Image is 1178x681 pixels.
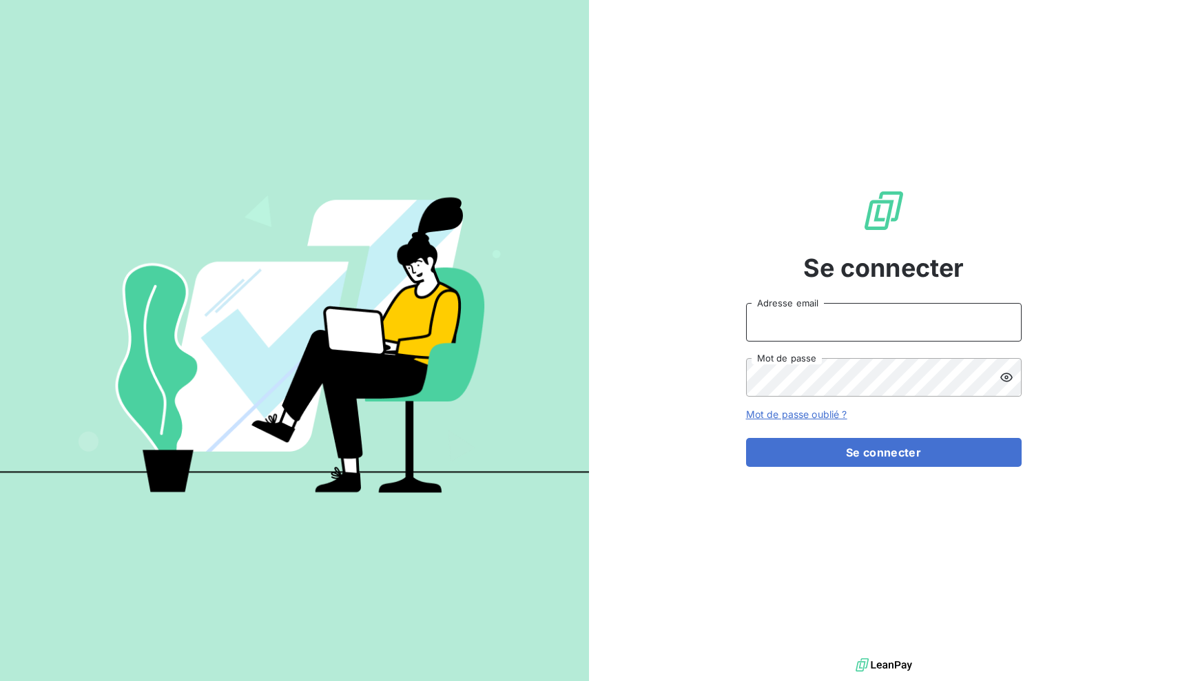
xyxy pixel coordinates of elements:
input: placeholder [746,303,1022,342]
button: Se connecter [746,438,1022,467]
a: Mot de passe oublié ? [746,408,847,420]
span: Se connecter [803,249,964,286]
img: Logo LeanPay [862,189,906,233]
img: logo [856,655,912,675]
